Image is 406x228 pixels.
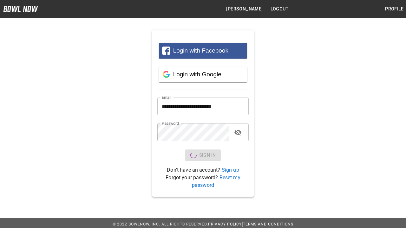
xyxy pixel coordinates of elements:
[159,43,247,59] button: Login with Facebook
[113,222,208,226] span: © 2022 BowlNow, Inc. All Rights Reserved.
[268,3,291,15] button: Logout
[222,167,239,173] a: Sign up
[173,71,221,78] span: Login with Google
[208,222,242,226] a: Privacy Policy
[224,3,265,15] button: [PERSON_NAME]
[157,166,249,174] p: Don't have an account?
[159,66,247,82] button: Login with Google
[383,3,406,15] button: Profile
[243,222,293,226] a: Terms and Conditions
[232,126,244,139] button: toggle password visibility
[173,47,228,54] span: Login with Facebook
[192,174,240,188] a: Reset my password
[3,6,38,12] img: logo
[157,174,249,189] p: Forgot your password?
